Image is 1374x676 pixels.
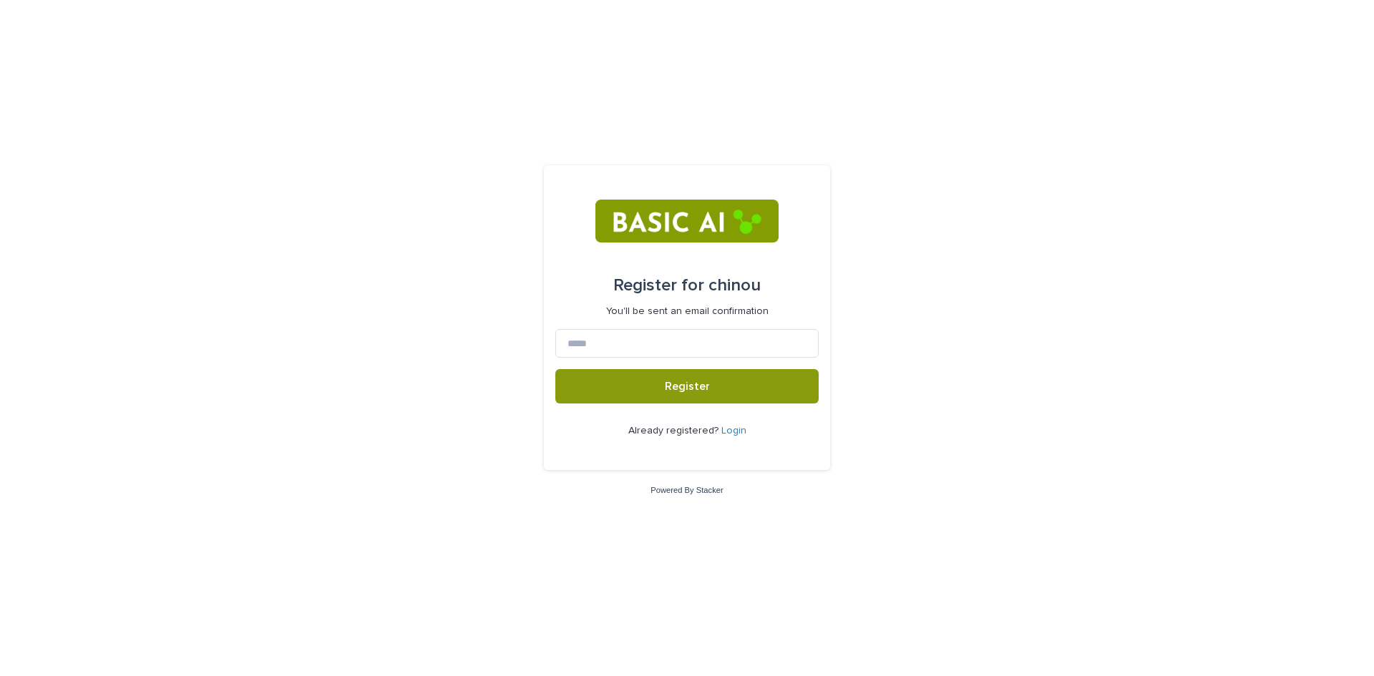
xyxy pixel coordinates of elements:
[665,381,710,392] span: Register
[613,265,761,305] div: chinou
[595,200,778,243] img: RtIB8pj2QQiOZo6waziI
[613,277,704,294] span: Register for
[651,486,723,494] a: Powered By Stacker
[628,426,721,436] span: Already registered?
[555,369,819,403] button: Register
[606,305,769,318] p: You'll be sent an email confirmation
[721,426,746,436] a: Login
